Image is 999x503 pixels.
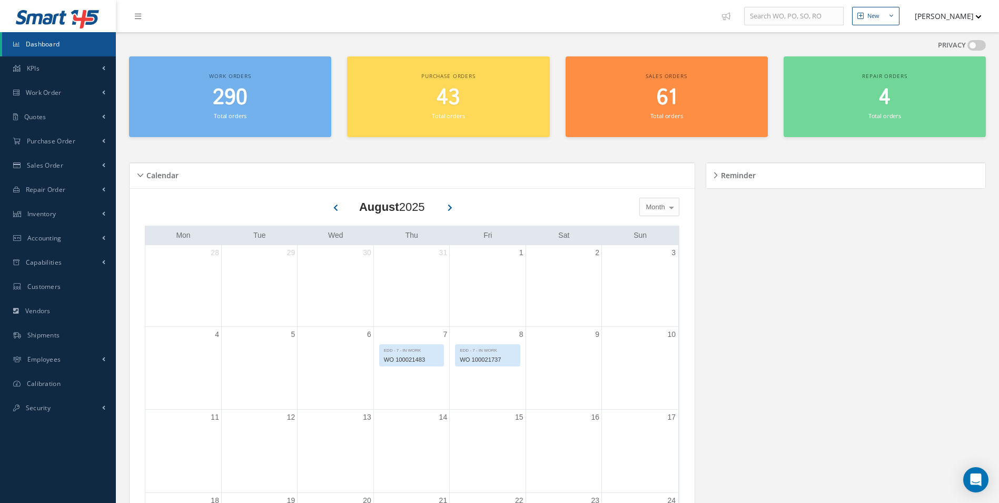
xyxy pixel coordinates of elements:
span: Calibration [27,379,61,388]
a: July 31, 2025 [437,245,450,260]
span: Security [26,403,51,412]
span: Capabilities [26,258,62,267]
td: August 8, 2025 [450,326,526,410]
td: August 3, 2025 [602,245,678,327]
a: July 30, 2025 [361,245,373,260]
span: 43 [437,83,460,113]
a: August 8, 2025 [517,327,526,342]
td: August 9, 2025 [526,326,601,410]
div: EDD - 7 - IN WORK [456,345,519,354]
a: August 2, 2025 [593,245,601,260]
a: July 28, 2025 [209,245,221,260]
a: Repair orders 4 Total orders [784,56,986,137]
h5: Reminder [718,168,756,180]
small: Total orders [214,112,246,120]
span: Inventory [27,209,56,218]
a: Purchase orders 43 Total orders [347,56,549,137]
td: August 14, 2025 [373,410,449,493]
a: August 6, 2025 [365,327,373,342]
span: Work orders [209,72,251,80]
span: 290 [213,83,248,113]
small: Total orders [432,112,464,120]
td: July 29, 2025 [221,245,297,327]
span: Sales Order [27,161,63,170]
a: Tuesday [251,229,268,242]
a: August 9, 2025 [593,327,601,342]
span: Work Order [26,88,62,97]
a: Sales orders 61 Total orders [566,56,768,137]
button: [PERSON_NAME] [905,6,982,26]
input: Search WO, PO, SO, RO [744,7,844,26]
td: July 28, 2025 [145,245,221,327]
td: August 15, 2025 [450,410,526,493]
a: Saturday [556,229,571,242]
h5: Calendar [143,168,179,180]
span: 61 [657,83,677,113]
a: August 14, 2025 [437,410,450,425]
a: Sunday [631,229,649,242]
a: August 3, 2025 [669,245,678,260]
td: August 2, 2025 [526,245,601,327]
div: EDD - 7 - IN WORK [380,345,443,354]
td: August 7, 2025 [373,326,449,410]
span: Sales orders [646,72,687,80]
td: August 11, 2025 [145,410,221,493]
a: August 4, 2025 [213,327,221,342]
td: August 6, 2025 [298,326,373,410]
a: August 7, 2025 [441,327,449,342]
span: Accounting [27,234,62,243]
span: Shipments [27,331,60,340]
td: August 17, 2025 [602,410,678,493]
a: August 12, 2025 [285,410,298,425]
span: Month [644,202,665,212]
a: August 10, 2025 [665,327,678,342]
span: Quotes [24,112,46,121]
b: August [359,200,399,214]
a: August 11, 2025 [209,410,221,425]
button: New [852,7,899,25]
td: August 5, 2025 [221,326,297,410]
span: Purchase Order [27,137,75,146]
td: August 16, 2025 [526,410,601,493]
span: Customers [27,282,61,291]
small: Total orders [650,112,683,120]
small: Total orders [868,112,901,120]
span: Employees [27,355,61,364]
td: August 1, 2025 [450,245,526,327]
a: August 1, 2025 [517,245,526,260]
td: August 13, 2025 [298,410,373,493]
div: New [867,12,879,21]
td: August 10, 2025 [602,326,678,410]
span: 4 [879,83,891,113]
td: July 30, 2025 [298,245,373,327]
a: August 15, 2025 [513,410,526,425]
a: Wednesday [326,229,345,242]
span: Purchase orders [421,72,476,80]
span: Repair Order [26,185,66,194]
td: July 31, 2025 [373,245,449,327]
span: Vendors [25,306,51,315]
a: Friday [481,229,494,242]
div: WO 100021483 [380,354,443,366]
span: KPIs [27,64,39,73]
div: 2025 [359,198,425,216]
span: Repair orders [862,72,907,80]
a: July 29, 2025 [285,245,298,260]
span: Dashboard [26,40,60,49]
a: Thursday [403,229,420,242]
a: Dashboard [2,32,116,56]
a: August 5, 2025 [289,327,298,342]
td: August 12, 2025 [221,410,297,493]
td: August 4, 2025 [145,326,221,410]
a: August 17, 2025 [665,410,678,425]
div: WO 100021737 [456,354,519,366]
a: August 16, 2025 [589,410,601,425]
a: Work orders 290 Total orders [129,56,331,137]
a: August 13, 2025 [361,410,373,425]
label: PRIVACY [938,40,966,51]
div: Open Intercom Messenger [963,467,988,492]
a: Monday [174,229,192,242]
